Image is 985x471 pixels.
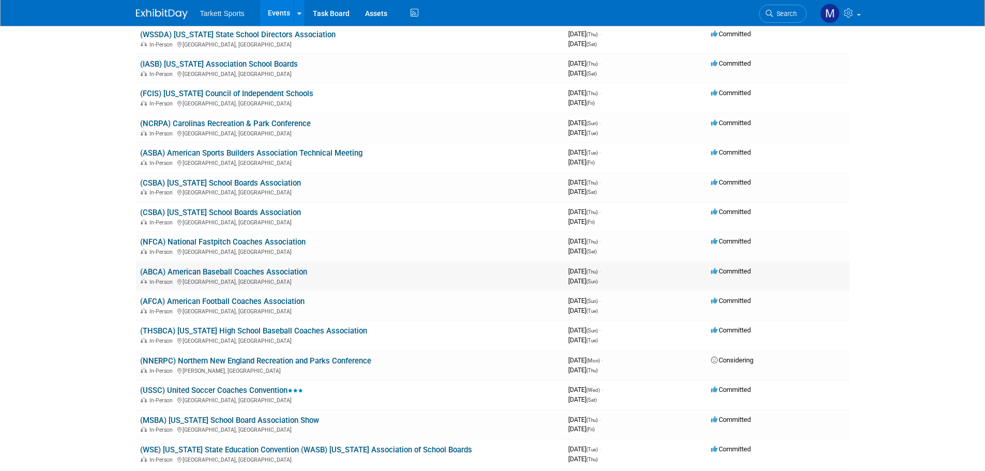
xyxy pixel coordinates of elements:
span: [DATE] [568,237,601,245]
span: In-Person [149,100,176,107]
span: Committed [711,267,751,275]
span: [DATE] [568,425,595,433]
span: In-Person [149,160,176,166]
span: In-Person [149,457,176,463]
span: [DATE] [568,247,597,255]
span: In-Person [149,427,176,433]
img: In-Person Event [141,338,147,343]
span: [DATE] [568,356,603,364]
a: (ABCA) American Baseball Coaches Association [140,267,307,277]
span: [DATE] [568,218,595,225]
div: [GEOGRAPHIC_DATA], [GEOGRAPHIC_DATA] [140,425,560,433]
span: (Thu) [586,32,598,37]
span: Committed [711,445,751,453]
img: In-Person Event [141,189,147,194]
span: Committed [711,178,751,186]
span: - [599,148,601,156]
span: [DATE] [568,366,598,374]
span: Committed [711,208,751,216]
span: (Sat) [586,71,597,77]
span: [DATE] [568,445,601,453]
a: (AFCA) American Football Coaches Association [140,297,305,306]
span: Considering [711,356,753,364]
span: - [599,59,601,67]
span: (Sat) [586,189,597,195]
span: (Thu) [586,180,598,186]
span: [DATE] [568,455,598,463]
span: [DATE] [568,99,595,107]
img: In-Person Event [141,71,147,76]
a: (WSSDA) [US_STATE] State School Directors Association [140,30,336,39]
span: (Tue) [586,130,598,136]
div: [GEOGRAPHIC_DATA], [GEOGRAPHIC_DATA] [140,99,560,107]
span: (Thu) [586,61,598,67]
div: [GEOGRAPHIC_DATA], [GEOGRAPHIC_DATA] [140,307,560,315]
span: (Thu) [586,209,598,215]
span: Committed [711,148,751,156]
span: Committed [711,326,751,334]
span: - [599,326,601,334]
span: - [599,297,601,305]
span: In-Person [149,308,176,315]
img: In-Person Event [141,100,147,105]
div: [GEOGRAPHIC_DATA], [GEOGRAPHIC_DATA] [140,277,560,285]
span: - [599,416,601,423]
a: (FCIS) [US_STATE] Council of Independent Schools [140,89,313,98]
img: In-Person Event [141,308,147,313]
span: Committed [711,237,751,245]
span: (Sat) [586,397,597,403]
span: (Wed) [586,387,600,393]
div: [GEOGRAPHIC_DATA], [GEOGRAPHIC_DATA] [140,129,560,137]
div: [GEOGRAPHIC_DATA], [GEOGRAPHIC_DATA] [140,158,560,166]
span: (Fri) [586,100,595,106]
span: In-Person [149,41,176,48]
span: Committed [711,297,751,305]
span: (Sun) [586,328,598,333]
span: - [601,386,603,393]
span: (Thu) [586,269,598,275]
span: [DATE] [568,336,598,344]
span: - [599,119,601,127]
a: (NCRPA) Carolinas Recreation & Park Conference [140,119,311,128]
span: (Fri) [586,219,595,225]
span: - [599,237,601,245]
img: In-Person Event [141,160,147,165]
span: In-Person [149,397,176,404]
div: [GEOGRAPHIC_DATA], [GEOGRAPHIC_DATA] [140,336,560,344]
span: Committed [711,386,751,393]
img: In-Person Event [141,427,147,432]
div: [GEOGRAPHIC_DATA], [GEOGRAPHIC_DATA] [140,396,560,404]
img: ExhibitDay [136,9,188,19]
img: In-Person Event [141,457,147,462]
span: [DATE] [568,158,595,166]
span: [DATE] [568,30,601,38]
span: (Tue) [586,308,598,314]
img: megan powell [820,4,840,23]
span: (Sat) [586,41,597,47]
span: In-Person [149,368,176,374]
span: [DATE] [568,416,601,423]
span: - [599,267,601,275]
span: Search [773,10,797,18]
span: In-Person [149,279,176,285]
span: [DATE] [568,307,598,314]
span: (Sun) [586,298,598,304]
img: In-Person Event [141,41,147,47]
span: (Thu) [586,239,598,245]
span: [DATE] [568,178,601,186]
span: - [599,208,601,216]
span: (Sun) [586,120,598,126]
a: (MSBA) [US_STATE] School Board Association Show [140,416,319,425]
div: [GEOGRAPHIC_DATA], [GEOGRAPHIC_DATA] [140,247,560,255]
span: [DATE] [568,386,603,393]
span: [DATE] [568,59,601,67]
span: [DATE] [568,40,597,48]
img: In-Person Event [141,249,147,254]
img: In-Person Event [141,368,147,373]
span: In-Person [149,130,176,137]
span: - [599,445,601,453]
span: - [599,178,601,186]
span: In-Person [149,219,176,226]
span: In-Person [149,338,176,344]
span: (Thu) [586,457,598,462]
